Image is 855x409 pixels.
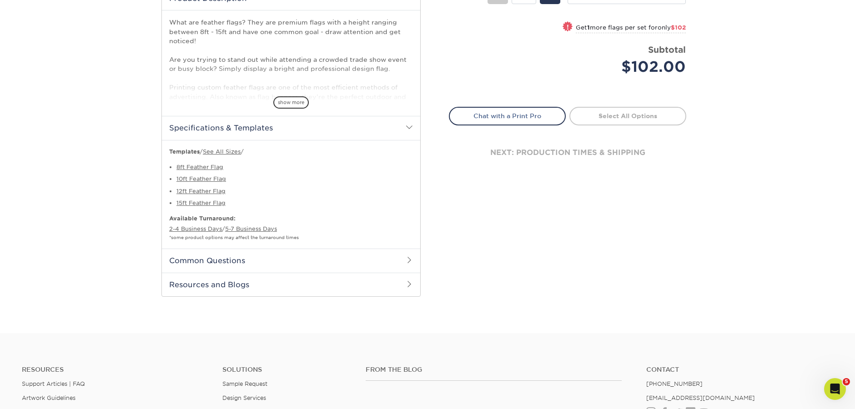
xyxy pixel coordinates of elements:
h4: From the Blog [366,366,622,374]
span: 5 [843,378,850,385]
b: Available Turnaround: [169,215,236,222]
p: / / [169,148,413,156]
iframe: Google Customer Reviews [2,381,77,406]
a: See All Sizes [203,148,241,155]
a: 10ft Feather Flag [176,175,226,182]
a: Sample Request [222,380,267,387]
a: Chat with a Print Pro [449,107,566,125]
h2: Specifications & Templates [162,116,420,140]
a: Select All Options [569,107,686,125]
strong: 1 [587,24,590,31]
span: $102 [671,24,686,31]
div: next: production times & shipping [449,125,686,180]
p: / [169,214,413,241]
p: What are feather flags? They are premium flags with a height ranging between 8ft - 15ft and have ... [169,18,413,240]
a: 15ft Feather Flag [176,200,226,206]
b: Templates [169,148,200,155]
h4: Resources [22,366,209,374]
a: 8ft Feather Flag [176,164,223,170]
iframe: Intercom live chat [824,378,846,400]
span: only [658,24,686,31]
a: 12ft Feather Flag [176,188,226,195]
h2: Resources and Blogs [162,273,420,296]
span: ! [567,22,569,32]
a: Design Services [222,394,266,401]
small: Get more flags per set for [576,24,686,33]
small: *some product options may affect the turnaround times [169,235,299,240]
span: show more [273,96,309,109]
h2: Common Questions [162,249,420,272]
strong: Subtotal [648,45,686,55]
a: 5-7 Business Days [225,225,277,232]
h4: Solutions [222,366,352,374]
a: [EMAIL_ADDRESS][DOMAIN_NAME] [646,394,755,401]
div: $102.00 [574,56,686,78]
a: Support Articles | FAQ [22,380,85,387]
a: [PHONE_NUMBER] [646,380,703,387]
a: Contact [646,366,833,374]
a: 2-4 Business Days [169,225,222,232]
